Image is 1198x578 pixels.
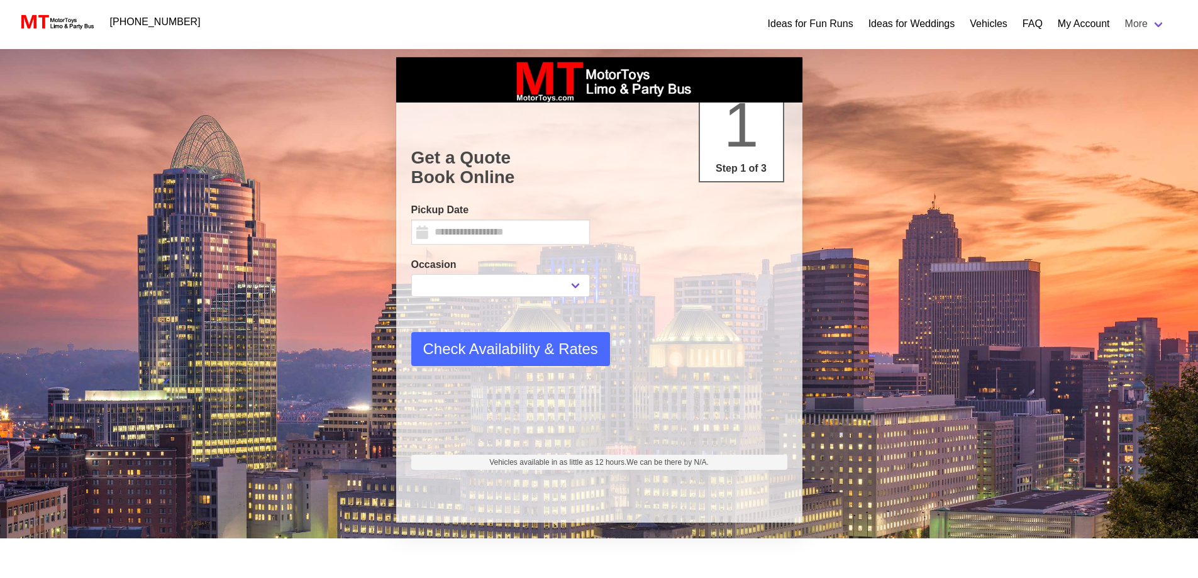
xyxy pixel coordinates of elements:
[411,332,610,366] button: Check Availability & Rates
[1118,11,1173,36] a: More
[1058,16,1110,31] a: My Account
[868,16,955,31] a: Ideas for Weddings
[489,457,709,468] span: Vehicles available in as little as 12 hours.
[626,458,709,467] span: We can be there by N/A.
[18,13,95,31] img: MotorToys Logo
[411,203,590,218] label: Pickup Date
[505,57,694,103] img: box_logo_brand.jpeg
[103,9,208,35] a: [PHONE_NUMBER]
[411,148,787,187] h1: Get a Quote Book Online
[970,16,1007,31] a: Vehicles
[1023,16,1043,31] a: FAQ
[705,161,778,176] p: Step 1 of 3
[411,257,590,272] label: Occasion
[423,338,598,360] span: Check Availability & Rates
[724,89,759,160] span: 1
[768,16,853,31] a: Ideas for Fun Runs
